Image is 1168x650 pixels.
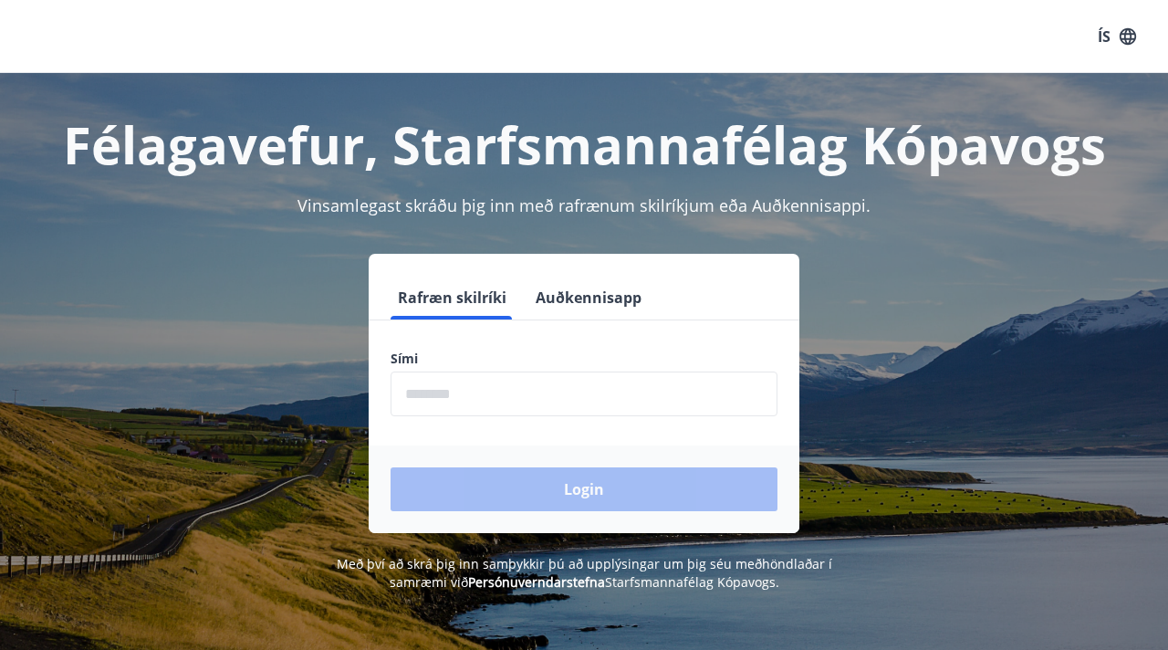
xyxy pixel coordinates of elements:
[468,573,605,591] a: Persónuverndarstefna
[528,276,649,320] button: Auðkennisapp
[297,194,871,216] span: Vinsamlegast skráðu þig inn með rafrænum skilríkjum eða Auðkennisappi.
[22,110,1146,179] h1: Félagavefur, Starfsmannafélag Kópavogs
[391,276,514,320] button: Rafræn skilríki
[391,350,777,368] label: Sími
[337,555,832,591] span: Með því að skrá þig inn samþykkir þú að upplýsingar um þig séu meðhöndlaðar í samræmi við Starfsm...
[1088,20,1146,53] button: ÍS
